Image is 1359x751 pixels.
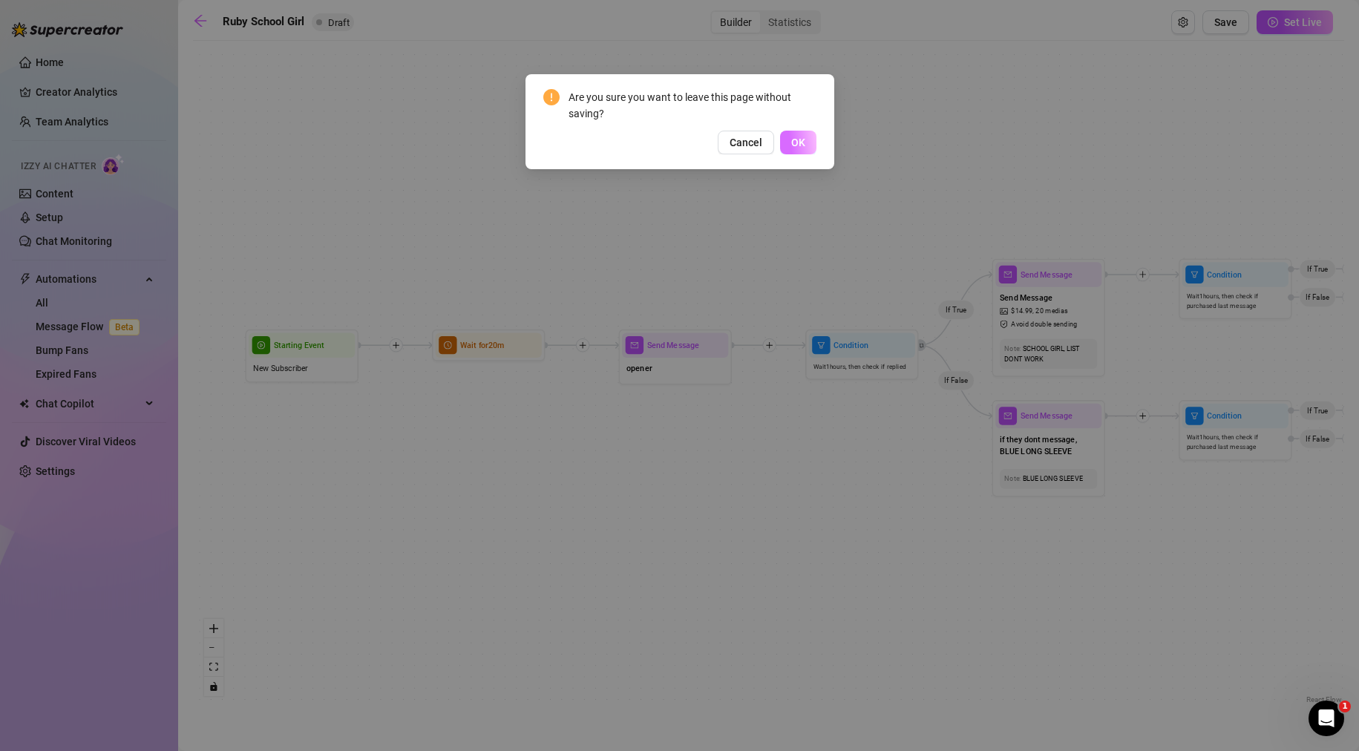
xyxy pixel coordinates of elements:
div: Are you sure you want to leave this page without saving? [569,89,816,122]
iframe: Intercom live chat [1309,701,1344,736]
button: Cancel [718,131,774,154]
span: Cancel [730,137,762,148]
span: OK [791,137,805,148]
button: OK [780,131,816,154]
span: 1 [1339,701,1351,712]
span: exclamation-circle [543,89,560,105]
